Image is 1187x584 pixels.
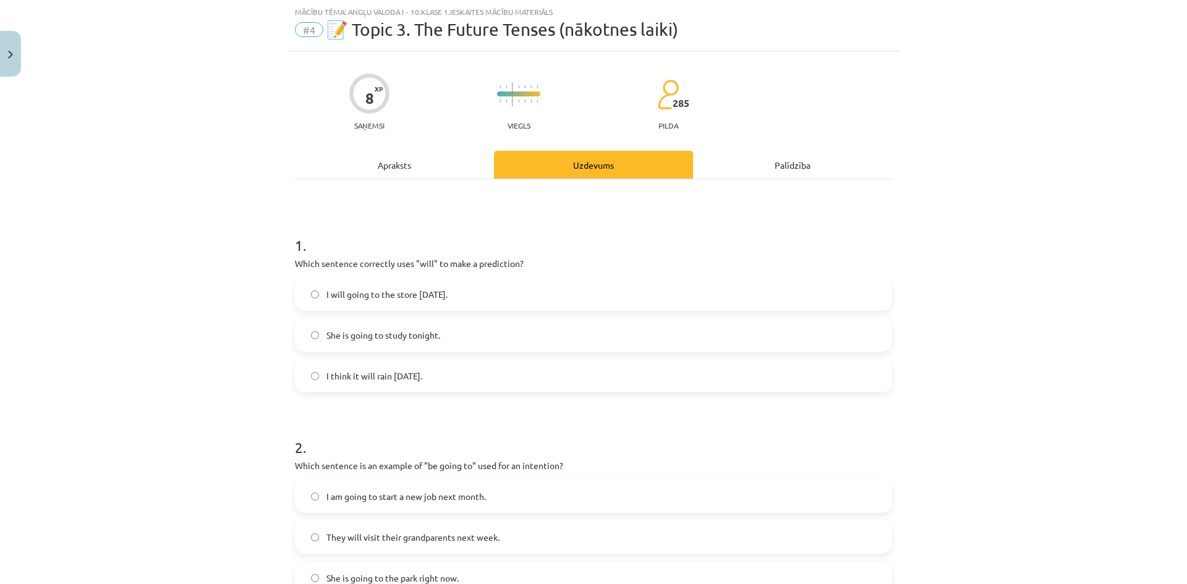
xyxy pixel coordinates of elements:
[530,85,532,88] img: icon-short-line-57e1e144782c952c97e751825c79c345078a6d821885a25fce030b3d8c18986b.svg
[295,417,892,455] h1: 2 .
[295,22,323,37] span: #4
[311,290,319,298] input: I will going to the store [DATE].
[494,151,693,179] div: Uzdevums
[326,329,440,342] span: She is going to study tonight.
[524,85,525,88] img: icon-short-line-57e1e144782c952c97e751825c79c345078a6d821885a25fce030b3d8c18986b.svg
[524,99,525,103] img: icon-short-line-57e1e144782c952c97e751825c79c345078a6d821885a25fce030b3d8c18986b.svg
[693,151,892,179] div: Palīdzība
[311,493,319,501] input: I am going to start a new job next month.
[530,99,532,103] img: icon-short-line-57e1e144782c952c97e751825c79c345078a6d821885a25fce030b3d8c18986b.svg
[311,533,319,541] input: They will visit their grandparents next week.
[326,531,500,544] span: They will visit their grandparents next week.
[673,98,689,109] span: 285
[657,79,679,110] img: students-c634bb4e5e11cddfef0936a35e636f08e4e9abd3cc4e673bd6f9a4125e45ecb1.svg
[518,85,519,88] img: icon-short-line-57e1e144782c952c97e751825c79c345078a6d821885a25fce030b3d8c18986b.svg
[295,7,892,16] div: Mācību tēma: Angļu valoda i - 10.klase 1.ieskaites mācību materiāls
[295,257,892,270] p: Which sentence correctly uses "will" to make a prediction?
[506,85,507,88] img: icon-short-line-57e1e144782c952c97e751825c79c345078a6d821885a25fce030b3d8c18986b.svg
[326,288,448,301] span: I will going to the store [DATE].
[500,85,501,88] img: icon-short-line-57e1e144782c952c97e751825c79c345078a6d821885a25fce030b3d8c18986b.svg
[8,51,13,59] img: icon-close-lesson-0947bae3869378f0d4975bcd49f059093ad1ed9edebbc8119c70593378902aed.svg
[500,99,501,103] img: icon-short-line-57e1e144782c952c97e751825c79c345078a6d821885a25fce030b3d8c18986b.svg
[506,99,507,103] img: icon-short-line-57e1e144782c952c97e751825c79c345078a6d821885a25fce030b3d8c18986b.svg
[512,82,513,106] img: icon-long-line-d9ea69661e0d244f92f715978eff75569469978d946b2353a9bb055b3ed8787d.svg
[518,99,519,103] img: icon-short-line-57e1e144782c952c97e751825c79c345078a6d821885a25fce030b3d8c18986b.svg
[295,151,494,179] div: Apraksts
[326,370,422,383] span: I think it will rain [DATE].
[311,574,319,582] input: She is going to the park right now.
[326,19,678,40] span: 📝 Topic 3. The Future Tenses (nākotnes laiki)
[311,331,319,339] input: She is going to study tonight.
[537,85,538,88] img: icon-short-line-57e1e144782c952c97e751825c79c345078a6d821885a25fce030b3d8c18986b.svg
[295,215,892,253] h1: 1 .
[326,490,486,503] span: I am going to start a new job next month.
[508,121,530,130] p: Viegls
[311,372,319,380] input: I think it will rain [DATE].
[537,99,538,103] img: icon-short-line-57e1e144782c952c97e751825c79c345078a6d821885a25fce030b3d8c18986b.svg
[295,459,892,472] p: Which sentence is an example of "be going to" used for an intention?
[365,90,374,107] div: 8
[375,85,383,92] span: XP
[658,121,678,130] p: pilda
[349,121,389,130] p: Saņemsi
